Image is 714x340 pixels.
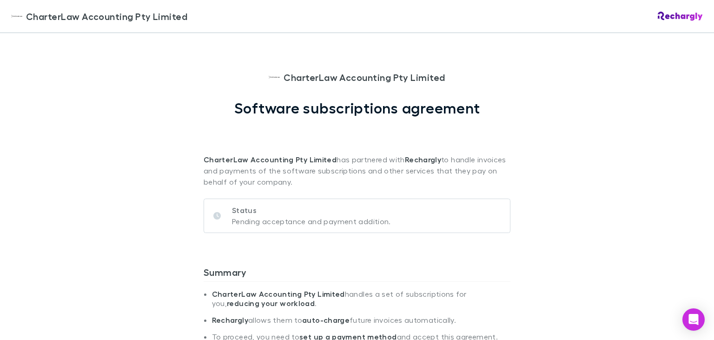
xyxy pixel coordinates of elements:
strong: CharterLaw Accounting Pty Limited [204,155,337,164]
p: Status [232,205,391,216]
img: CharterLaw Accounting Pty Limited's Logo [269,72,280,83]
span: CharterLaw Accounting Pty Limited [284,70,445,84]
span: CharterLaw Accounting Pty Limited [26,9,187,23]
strong: Rechargly [212,315,248,325]
h1: Software subscriptions agreement [234,99,480,117]
img: CharterLaw Accounting Pty Limited's Logo [11,11,22,22]
li: allows them to future invoices automatically. [212,315,510,332]
strong: reducing your workload [227,299,315,308]
strong: CharterLaw Accounting Pty Limited [212,289,345,299]
div: Open Intercom Messenger [682,308,705,331]
p: Pending acceptance and payment addition. [232,216,391,227]
li: handles a set of subscriptions for you, . [212,289,510,315]
img: Rechargly Logo [658,12,703,21]
p: has partnered with to handle invoices and payments of the software subscriptions and other servic... [204,117,510,187]
strong: auto-charge [302,315,350,325]
h3: Summary [204,267,510,281]
strong: Rechargly [405,155,441,164]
